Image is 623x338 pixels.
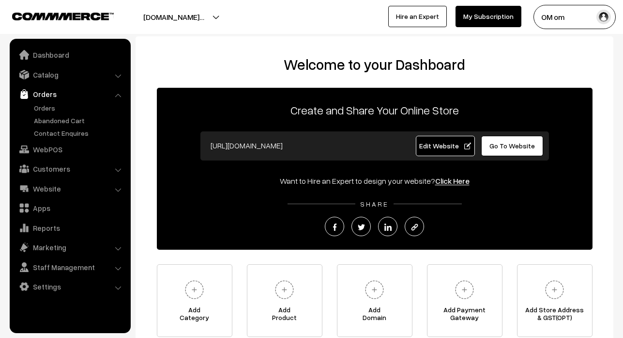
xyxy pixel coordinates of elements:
a: Reports [12,219,127,237]
h2: Welcome to your Dashboard [145,56,604,73]
span: Add Payment Gateway [427,306,502,325]
a: COMMMERCE [12,10,97,21]
span: Go To Website [489,142,535,150]
div: Want to Hire an Expert to design your website? [157,175,593,187]
a: Contact Enquires [31,128,127,138]
img: plus.svg [451,276,478,303]
span: Add Domain [337,306,412,325]
a: My Subscription [456,6,521,27]
span: Add Store Address & GST(OPT) [517,306,592,325]
a: Catalog [12,66,127,83]
a: Orders [31,103,127,113]
img: user [596,10,611,24]
span: SHARE [355,200,394,208]
a: Abandoned Cart [31,115,127,126]
a: Dashboard [12,46,127,64]
a: Marketing [12,239,127,256]
a: Hire an Expert [388,6,447,27]
span: Add Product [247,306,322,325]
a: AddDomain [337,264,412,337]
span: Add Category [157,306,232,325]
a: Website [12,180,127,197]
img: COMMMERCE [12,13,114,20]
a: Add PaymentGateway [427,264,502,337]
a: AddCategory [157,264,232,337]
a: Click Here [435,176,470,186]
img: plus.svg [361,276,388,303]
button: [DOMAIN_NAME]… [109,5,238,29]
a: Customers [12,160,127,177]
span: Edit Website [419,142,471,150]
a: Settings [12,278,127,295]
a: Go To Website [481,136,544,156]
p: Create and Share Your Online Store [157,101,593,119]
img: plus.svg [181,276,208,303]
a: Apps [12,199,127,217]
a: AddProduct [247,264,322,337]
img: plus.svg [541,276,568,303]
img: plus.svg [271,276,298,303]
a: Edit Website [416,136,475,156]
a: WebPOS [12,141,127,158]
a: Staff Management [12,258,127,276]
a: Add Store Address& GST(OPT) [517,264,593,337]
a: Orders [12,85,127,103]
button: OM om [533,5,616,29]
